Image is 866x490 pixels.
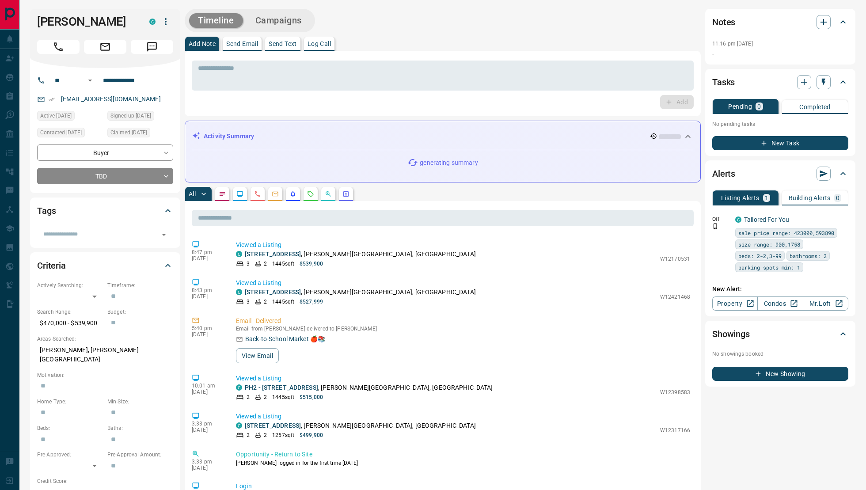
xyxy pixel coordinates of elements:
p: [DATE] [192,389,223,395]
div: Notes [712,11,848,33]
p: W12421468 [660,293,690,301]
h2: Alerts [712,167,735,181]
p: Viewed a Listing [236,278,690,288]
p: Listing Alerts [721,195,760,201]
div: Thu Jun 19 2025 [37,128,103,140]
div: condos.ca [236,384,242,391]
svg: Calls [254,190,261,198]
span: bathrooms: 2 [790,251,827,260]
button: Open [85,75,95,86]
p: 1445 sqft [272,298,294,306]
span: beds: 2-2,3-99 [738,251,782,260]
p: 1 [765,195,768,201]
p: 0 [757,103,761,110]
p: Viewed a Listing [236,240,690,250]
p: 3:33 pm [192,421,223,427]
h2: Criteria [37,258,66,273]
p: Completed [799,104,831,110]
p: Baths: [107,424,173,432]
p: 3 [247,298,250,306]
svg: Requests [307,190,314,198]
p: 2 [264,298,267,306]
svg: Emails [272,190,279,198]
p: Timeframe: [107,281,173,289]
p: No pending tasks [712,118,848,131]
a: Mr.Loft [803,296,848,311]
p: 2 [264,431,267,439]
div: condos.ca [236,289,242,295]
button: New Task [712,136,848,150]
p: generating summary [420,158,478,167]
p: Budget: [107,308,173,316]
svg: Listing Alerts [289,190,296,198]
span: parking spots min: 1 [738,263,800,272]
h2: Tasks [712,75,735,89]
p: Areas Searched: [37,335,173,343]
svg: Lead Browsing Activity [236,190,243,198]
p: [DATE] [192,465,223,471]
span: Active [DATE] [40,111,72,120]
p: Beds: [37,424,103,432]
h2: Showings [712,327,750,341]
span: Message [131,40,173,54]
p: $527,999 [300,298,323,306]
h1: [PERSON_NAME] [37,15,136,29]
p: , [PERSON_NAME][GEOGRAPHIC_DATA], [GEOGRAPHIC_DATA] [245,421,476,430]
a: Property [712,296,758,311]
p: Min Size: [107,398,173,406]
p: 2 [247,431,250,439]
svg: Push Notification Only [712,223,718,229]
h2: Notes [712,15,735,29]
a: PH2 - [STREET_ADDRESS] [245,384,318,391]
div: Criteria [37,255,173,276]
p: Email from [PERSON_NAME] delivered to [PERSON_NAME] [236,326,690,332]
p: 2 [264,393,267,401]
a: [EMAIL_ADDRESS][DOMAIN_NAME] [61,95,161,103]
button: View Email [236,348,279,363]
p: 2 [264,260,267,268]
p: [PERSON_NAME], [PERSON_NAME][GEOGRAPHIC_DATA] [37,343,173,367]
p: [DATE] [192,427,223,433]
svg: Opportunities [325,190,332,198]
p: Send Text [269,41,297,47]
p: 3:33 pm [192,459,223,465]
a: [STREET_ADDRESS] [245,422,301,429]
div: Sat May 24 2025 [107,111,173,123]
div: condos.ca [735,217,741,223]
span: size range: 900,1758 [738,240,800,249]
a: [STREET_ADDRESS] [245,289,301,296]
div: Tasks [712,72,848,93]
p: 1257 sqft [272,431,294,439]
span: Call [37,40,80,54]
p: [DATE] [192,293,223,300]
span: Email [84,40,126,54]
p: Opportunity - Return to Site [236,450,690,459]
div: condos.ca [149,19,156,25]
p: Viewed a Listing [236,374,690,383]
div: Showings [712,323,848,345]
p: , [PERSON_NAME][GEOGRAPHIC_DATA], [GEOGRAPHIC_DATA] [245,250,476,259]
span: Claimed [DATE] [110,128,147,137]
div: Buyer [37,144,173,161]
p: 5:40 pm [192,325,223,331]
p: Log Call [308,41,331,47]
span: Contacted [DATE] [40,128,82,137]
p: All [189,191,196,197]
p: Search Range: [37,308,103,316]
p: Pre-Approval Amount: [107,451,173,459]
button: Campaigns [247,13,311,28]
svg: Agent Actions [342,190,349,198]
p: Send Email [226,41,258,47]
p: 1445 sqft [272,260,294,268]
p: Credit Score: [37,477,173,485]
p: 1445 sqft [272,393,294,401]
p: 10:01 am [192,383,223,389]
a: Tailored For You [744,216,789,223]
span: sale price range: 423000,593890 [738,228,834,237]
p: 11:16 pm [DATE] [712,41,753,47]
div: TBD [37,168,173,184]
p: W12170531 [660,255,690,263]
p: , [PERSON_NAME][GEOGRAPHIC_DATA], [GEOGRAPHIC_DATA] [245,383,493,392]
p: Off [712,215,730,223]
p: Viewed a Listing [236,412,690,421]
